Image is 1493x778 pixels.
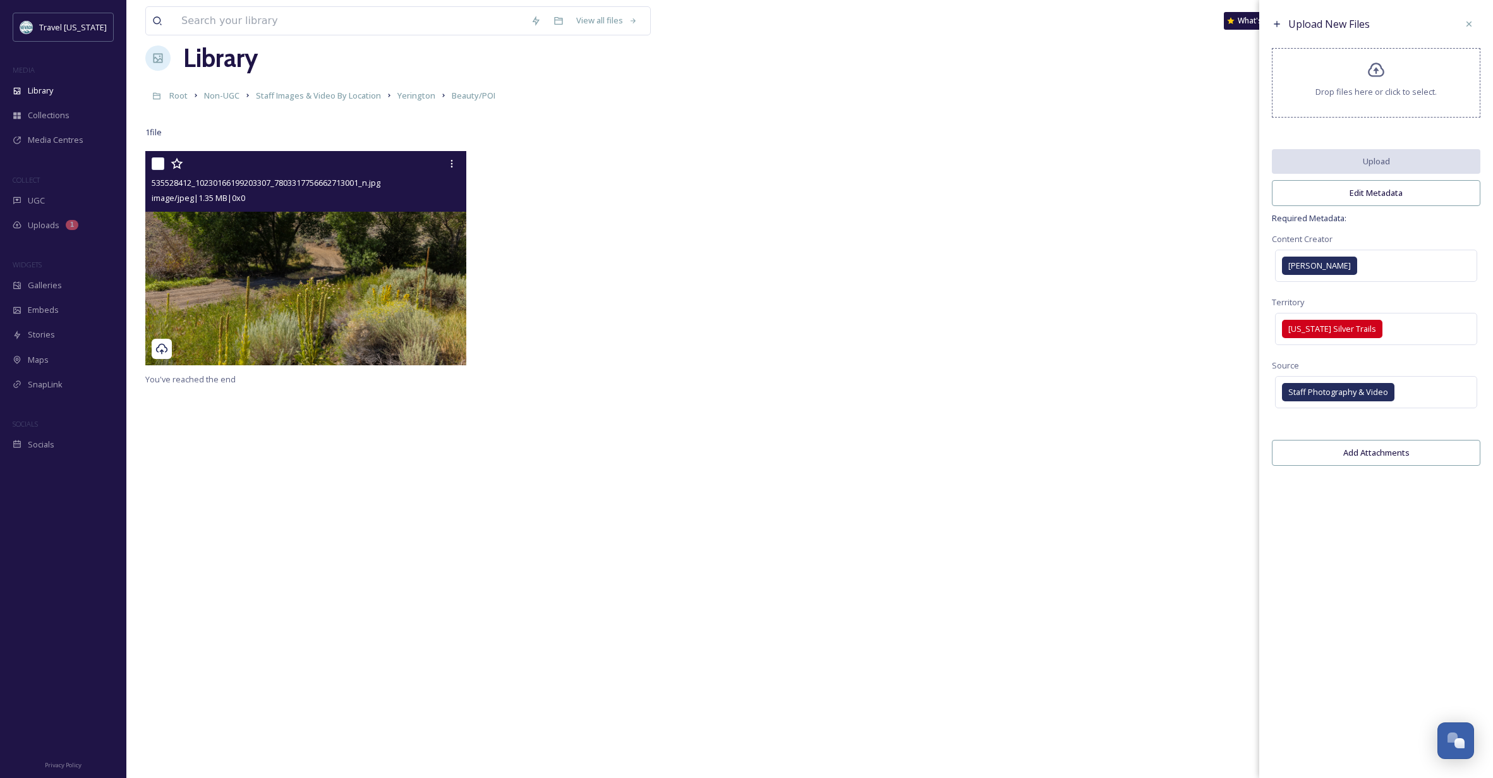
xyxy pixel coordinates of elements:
[1272,212,1480,224] span: Required Metadata:
[28,195,45,207] span: UGC
[204,88,239,103] a: Non-UGC
[169,88,188,103] a: Root
[397,90,435,101] span: Yerington
[1315,86,1437,98] span: Drop files here or click to select.
[13,65,35,75] span: MEDIA
[183,39,258,77] a: Library
[28,354,49,366] span: Maps
[152,177,380,188] span: 535528412_10230166199203307_7803317756662713001_n.jpg
[45,761,82,769] span: Privacy Policy
[256,88,381,103] a: Staff Images & Video By Location
[256,90,381,101] span: Staff Images & Video By Location
[1288,17,1370,31] span: Upload New Files
[152,192,245,204] span: image/jpeg | 1.35 MB | 0 x 0
[28,219,59,231] span: Uploads
[28,439,54,451] span: Socials
[13,260,42,269] span: WIDGETS
[1224,12,1287,30] a: What's New
[1272,360,1299,371] span: Source
[13,175,40,185] span: COLLECT
[28,304,59,316] span: Embeds
[28,279,62,291] span: Galleries
[204,90,239,101] span: Non-UGC
[175,7,524,35] input: Search your library
[1272,440,1480,466] button: Add Attachments
[1272,180,1480,206] button: Edit Metadata
[1437,722,1474,759] button: Open Chat
[28,379,63,391] span: SnapLink
[28,109,70,121] span: Collections
[13,419,38,429] span: SOCIALS
[145,374,236,385] span: You've reached the end
[39,21,107,33] span: Travel [US_STATE]
[570,8,644,33] a: View all files
[145,126,162,138] span: 1 file
[66,220,78,230] div: 1
[452,88,495,103] a: Beauty/POI
[45,757,82,772] a: Privacy Policy
[28,85,53,97] span: Library
[1272,149,1480,174] button: Upload
[20,21,33,33] img: download.jpeg
[145,151,466,365] img: 535528412_10230166199203307_7803317756662713001_n.jpg
[1288,386,1388,398] span: Staff Photography & Video
[169,90,188,101] span: Root
[1288,260,1351,272] span: [PERSON_NAME]
[1288,323,1376,335] span: [US_STATE] Silver Trails
[28,329,55,341] span: Stories
[1272,296,1304,308] span: Territory
[28,134,83,146] span: Media Centres
[397,88,435,103] a: Yerington
[1272,233,1333,245] span: Content Creator
[452,90,495,101] span: Beauty/POI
